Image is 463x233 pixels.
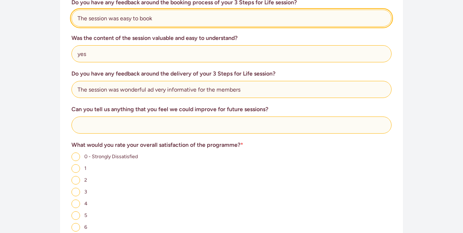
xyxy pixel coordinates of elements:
[71,223,80,232] input: 6
[71,141,392,149] h3: What would you rate your overall satisfaction of the programme?
[71,105,392,114] h3: Can you tell us anything that you feel we could improve for future sessions?
[71,200,80,208] input: 4
[71,152,80,161] input: 0 - Strongly Dissatisfied
[71,211,80,220] input: 5
[84,189,87,195] span: 3
[71,69,392,78] h3: Do you have any feedback around the delivery of your 3 Steps for Life session?
[71,176,80,185] input: 2
[84,165,86,171] span: 1
[84,177,87,183] span: 2
[84,224,87,230] span: 6
[84,201,88,207] span: 4
[71,188,80,196] input: 3
[84,154,138,160] span: 0 - Strongly Dissatisfied
[71,34,392,42] h3: Was the content of the session valuable and easy to understand?
[71,164,80,173] input: 1
[84,212,87,218] span: 5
